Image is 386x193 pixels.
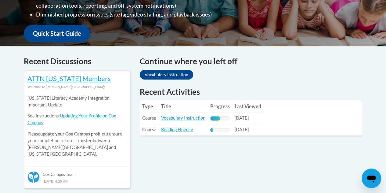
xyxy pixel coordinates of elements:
p: [US_STATE] Literacy Academy Integration Important Update [27,95,127,108]
div: Please to ensure your completion records transfer between [PERSON_NAME][GEOGRAPHIC_DATA] and [US_... [27,90,127,162]
a: Quick Start Guide [24,25,90,42]
li: Diminished progression issues (site lag, video stalling, and playback issues) [36,10,245,19]
div: Welcome to [PERSON_NAME][GEOGRAPHIC_DATA]! [27,84,127,90]
a: Reading Fluency [161,127,193,132]
span: Course [142,115,156,121]
iframe: Button to launch messaging window [362,169,381,188]
th: Type [140,100,159,113]
a: Vocabulary Instruction [140,70,193,80]
h1: Recent Activities [140,86,363,97]
b: update your Cox Campus profile [40,131,104,136]
span: Course [142,127,156,132]
div: [DATE] 4:39 AM [27,178,127,184]
h4: Continue where you left off [140,55,363,67]
span: [DATE] [235,115,249,121]
th: Progress [208,100,232,113]
a: Updating Your Profile on Cox Campus [27,113,116,125]
a: Vocabulary Instruction [161,115,205,121]
span: [DATE] [235,127,249,132]
h4: Recent Discussions [24,55,131,67]
div: Progress, % [210,116,220,121]
div: Cox Campus Team [27,166,127,177]
div: Progress, % [210,128,213,132]
p: See instructions: [27,113,127,126]
img: Cox Campus Team [27,171,40,183]
th: Last Viewed [232,100,264,113]
th: Title [159,100,208,113]
a: ATTN [US_STATE] Members [27,74,111,83]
